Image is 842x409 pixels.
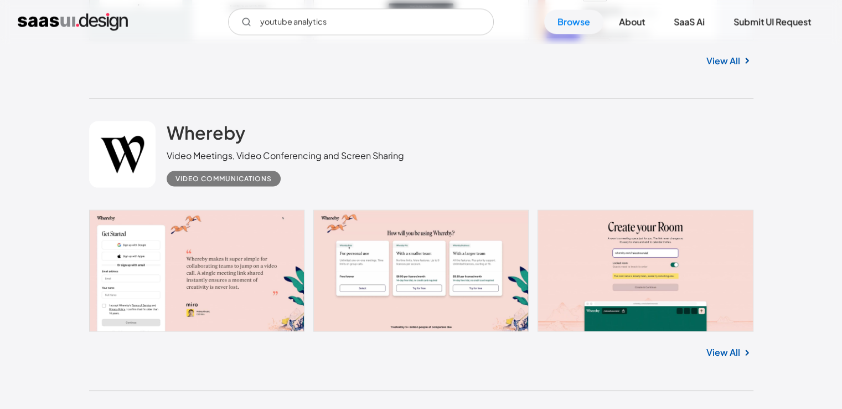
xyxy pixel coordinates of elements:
[228,9,494,35] form: Email Form
[18,13,128,31] a: home
[167,121,245,149] a: Whereby
[660,10,718,34] a: SaaS Ai
[544,10,603,34] a: Browse
[706,54,740,68] a: View All
[228,9,494,35] input: Search UI designs you're looking for...
[606,10,658,34] a: About
[167,149,404,162] div: Video Meetings, Video Conferencing and Screen Sharing
[706,346,740,359] a: View All
[167,121,245,144] h2: Whereby
[720,10,824,34] a: Submit UI Request
[175,172,272,186] div: Video Communications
